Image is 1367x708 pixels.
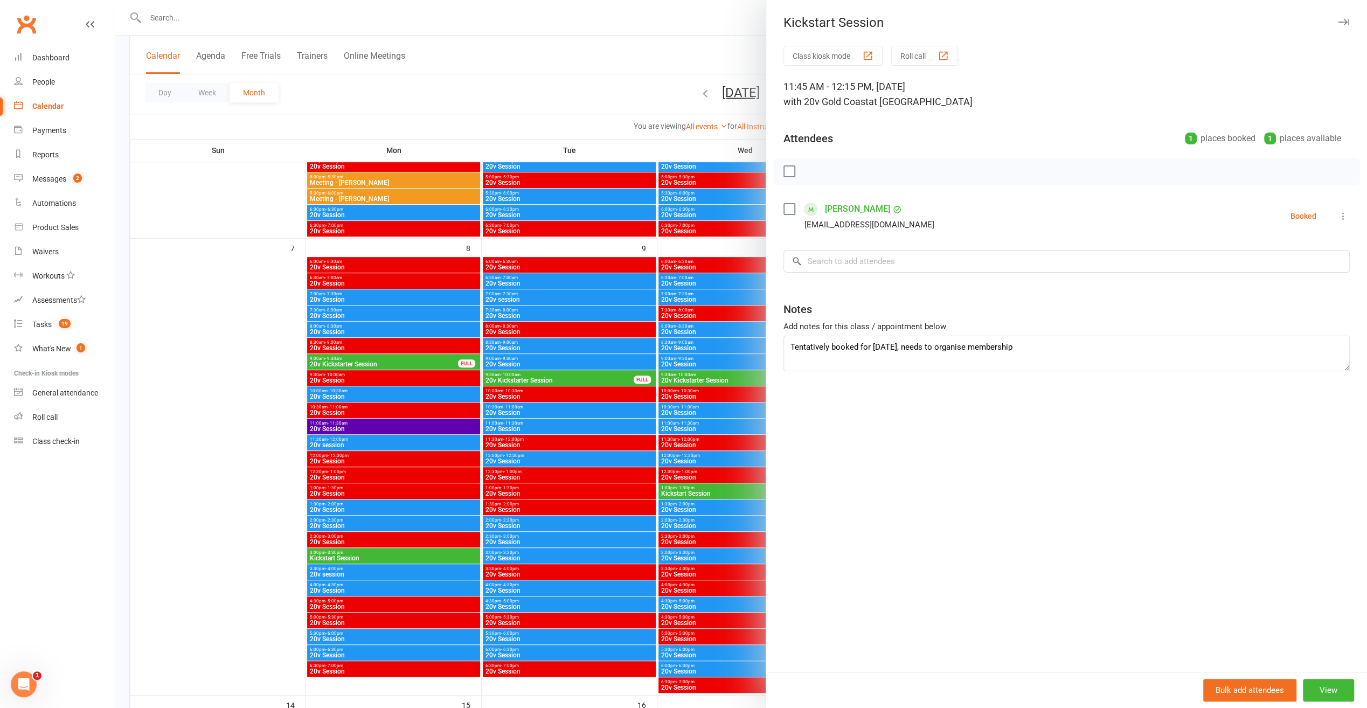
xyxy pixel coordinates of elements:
[14,46,114,70] a: Dashboard
[891,46,958,66] button: Roll call
[14,264,114,288] a: Workouts
[32,320,52,329] div: Tasks
[32,247,59,256] div: Waivers
[14,70,114,94] a: People
[32,437,80,446] div: Class check-in
[32,388,98,397] div: General attendance
[1290,212,1316,220] div: Booked
[32,78,55,86] div: People
[1264,131,1341,146] div: places available
[32,272,65,280] div: Workouts
[14,94,114,119] a: Calendar
[869,96,973,107] span: at [GEOGRAPHIC_DATA]
[32,53,70,62] div: Dashboard
[14,313,114,337] a: Tasks 19
[32,199,76,207] div: Automations
[32,175,66,183] div: Messages
[14,288,114,313] a: Assessments
[825,200,890,218] a: [PERSON_NAME]
[59,319,71,328] span: 19
[73,173,82,183] span: 2
[14,381,114,405] a: General attendance kiosk mode
[804,218,934,232] div: [EMAIL_ADDRESS][DOMAIN_NAME]
[32,296,86,304] div: Assessments
[1203,679,1296,702] button: Bulk add attendees
[14,167,114,191] a: Messages 2
[14,429,114,454] a: Class kiosk mode
[32,344,71,353] div: What's New
[32,413,58,421] div: Roll call
[32,150,59,159] div: Reports
[1185,131,1255,146] div: places booked
[11,671,37,697] iframe: Intercom live chat
[1303,679,1354,702] button: View
[1185,133,1197,144] div: 1
[14,405,114,429] a: Roll call
[783,79,1350,109] div: 11:45 AM - 12:15 PM, [DATE]
[13,11,40,38] a: Clubworx
[783,250,1350,273] input: Search to add attendees
[14,191,114,216] a: Automations
[32,102,64,110] div: Calendar
[783,320,1350,333] div: Add notes for this class / appointment below
[783,131,833,146] div: Attendees
[766,15,1367,30] div: Kickstart Session
[783,302,812,317] div: Notes
[14,240,114,264] a: Waivers
[14,216,114,240] a: Product Sales
[33,671,41,680] span: 1
[783,46,883,66] button: Class kiosk mode
[14,337,114,361] a: What's New1
[14,119,114,143] a: Payments
[783,96,869,107] span: with 20v Gold Coast
[32,223,79,232] div: Product Sales
[14,143,114,167] a: Reports
[32,126,66,135] div: Payments
[1264,133,1276,144] div: 1
[77,343,85,352] span: 1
